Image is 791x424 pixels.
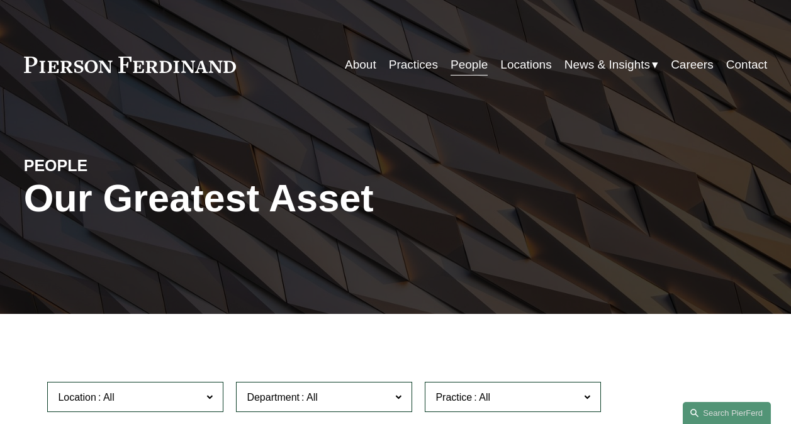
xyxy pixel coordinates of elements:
a: Search this site [683,402,771,424]
a: Contact [726,53,767,77]
a: Locations [500,53,551,77]
span: News & Insights [564,54,650,75]
h4: PEOPLE [24,156,210,176]
a: About [345,53,376,77]
a: Practices [389,53,438,77]
a: Careers [671,53,714,77]
a: People [451,53,488,77]
span: Practice [435,392,472,403]
span: Department [247,392,300,403]
a: folder dropdown [564,53,658,77]
h1: Our Greatest Asset [24,176,520,220]
span: Location [58,392,96,403]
